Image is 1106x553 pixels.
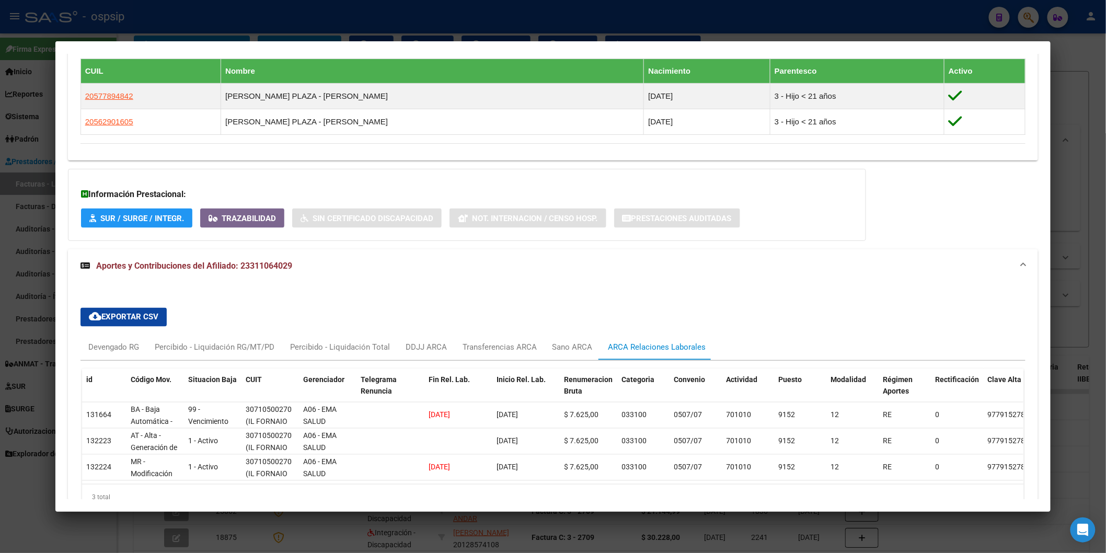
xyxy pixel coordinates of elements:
span: 9152 [779,463,796,471]
span: Situacion Baja [188,376,237,384]
datatable-header-cell: Renumeracion Bruta [560,369,618,415]
button: SUR / SURGE / INTEGR. [81,209,192,228]
th: Activo [944,59,1026,83]
div: Percibido - Liquidación RG/MT/PD [155,342,274,353]
span: Telegrama Renuncia [361,376,397,396]
span: (IL FORNAIO SA) [246,418,287,438]
span: $ 7.625,00 [564,437,599,445]
span: 20562901605 [85,117,133,126]
td: [PERSON_NAME] PLAZA - [PERSON_NAME] [221,109,644,134]
span: Renumeracion Bruta [564,376,613,396]
span: $ 7.625,00 [564,411,599,419]
span: Sin Certificado Discapacidad [313,214,433,223]
div: 30710500270 [246,456,292,468]
span: 20577894842 [85,91,133,100]
span: 99 - Vencimiento de contrato a plazo fijo o determ., a tiempo compl. o parcial [188,406,234,486]
span: 9152 [779,411,796,419]
div: Sano ARCA [552,342,593,353]
th: Nombre [221,59,644,83]
span: 0 [936,437,940,445]
datatable-header-cell: id [82,369,126,415]
span: 1 - Activo [188,437,218,445]
span: 131664 [86,411,111,419]
span: 97791527824325083677 [988,411,1072,419]
button: Prestaciones Auditadas [614,209,740,228]
span: A06 - EMA SALUD [303,432,337,452]
th: CUIL [80,59,221,83]
button: Not. Internacion / Censo Hosp. [450,209,606,228]
span: 701010 [727,411,752,419]
span: 1 - Activo [188,463,218,471]
span: [DATE] [429,463,450,471]
span: 0 [936,463,940,471]
span: id [86,376,93,384]
span: 0507/07 [674,437,702,445]
span: 033100 [622,411,647,419]
button: Exportar CSV [80,308,167,327]
datatable-header-cell: Telegrama Renuncia [356,369,424,415]
div: Devengado RG [88,342,139,353]
span: 12 [831,437,839,445]
div: Transferencias ARCA [463,342,537,353]
button: Sin Certificado Discapacidad [292,209,442,228]
span: $ 7.625,00 [564,463,599,471]
th: Nacimiento [644,59,770,83]
span: SUR / SURGE / INTEGR. [100,214,184,223]
span: 033100 [622,437,647,445]
datatable-header-cell: Actividad [722,369,775,415]
span: A06 - EMA SALUD [303,406,337,426]
datatable-header-cell: Fin Rel. Lab. [424,369,492,415]
span: 701010 [727,463,752,471]
span: [DATE] [497,437,518,445]
span: RE [883,411,892,419]
span: 033100 [622,463,647,471]
span: 12 [831,463,839,471]
td: [DATE] [644,83,770,109]
span: Trazabilidad [222,214,276,223]
datatable-header-cell: CUIT [241,369,299,415]
span: Prestaciones Auditadas [631,214,732,223]
td: 3 - Hijo < 21 años [770,109,944,134]
span: [DATE] [497,411,518,419]
span: Inicio Rel. Lab. [497,376,546,384]
td: 3 - Hijo < 21 años [770,83,944,109]
span: Aportes y Contribuciones del Afiliado: 23311064029 [96,261,292,271]
div: 30710500270 [246,430,292,442]
span: Exportar CSV [89,313,158,322]
span: 0 [936,411,940,419]
div: Open Intercom Messenger [1070,517,1096,543]
span: Puesto [779,376,802,384]
span: 0507/07 [674,411,702,419]
datatable-header-cell: Puesto [775,369,827,415]
datatable-header-cell: Gerenciador [299,369,356,415]
span: 132224 [86,463,111,471]
datatable-header-cell: Régimen Aportes [879,369,931,415]
datatable-header-cell: Categoria [618,369,670,415]
span: A06 - EMA SALUD [303,458,337,478]
span: RE [883,437,892,445]
span: 97791527824325083677 [988,437,1072,445]
span: AT - Alta - Generación de clave [131,432,177,464]
datatable-header-cell: Rectificación [931,369,984,415]
span: Rectificación [936,376,980,384]
datatable-header-cell: Clave Alta [984,369,1088,415]
mat-expansion-panel-header: Aportes y Contribuciones del Afiliado: 23311064029 [68,249,1038,283]
span: Régimen Aportes [883,376,913,396]
span: MR - Modificación de datos en la relación CUIT –CUIL [131,458,180,514]
span: Actividad [727,376,758,384]
span: 701010 [727,437,752,445]
datatable-header-cell: Inicio Rel. Lab. [492,369,560,415]
div: 3 total [82,485,1024,511]
span: [DATE] [497,463,518,471]
td: [PERSON_NAME] PLAZA - [PERSON_NAME] [221,83,644,109]
datatable-header-cell: Modalidad [827,369,879,415]
div: DDJJ ARCA [406,342,447,353]
span: Fin Rel. Lab. [429,376,470,384]
div: Aportes y Contribuciones del Afiliado: 23311064029 [68,283,1038,536]
span: Categoria [622,376,655,384]
datatable-header-cell: Código Mov. [126,369,184,415]
span: BA - Baja Automática - Anulación [131,406,172,438]
button: Trazabilidad [200,209,284,228]
span: 0507/07 [674,463,702,471]
span: (IL FORNAIO SA) [246,444,287,464]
